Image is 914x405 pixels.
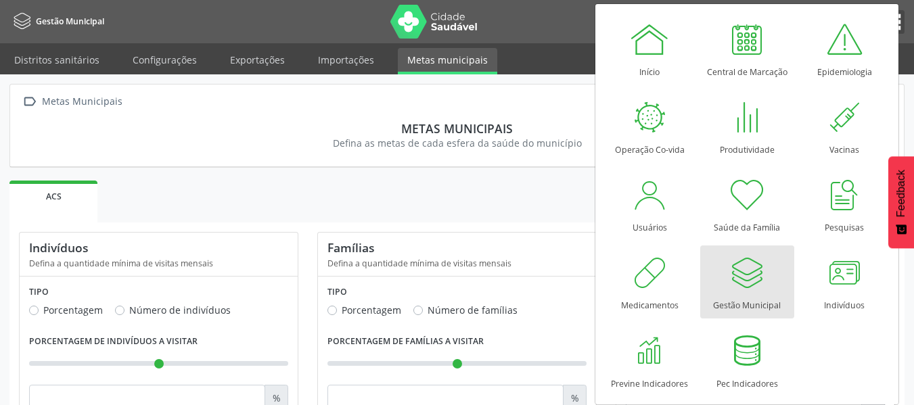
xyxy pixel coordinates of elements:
[309,48,384,72] a: Importações
[327,331,484,352] label: Porcentagem de famílias a visitar
[398,48,497,74] a: Metas municipais
[20,92,124,112] a:  Metas Municipais
[327,240,587,255] div: Famílias
[46,191,62,202] span: ACS
[798,245,892,318] a: Indivíduos
[895,170,907,217] span: Feedback
[700,324,794,396] a: Pec Indicadores
[29,136,885,150] div: Defina as metas de cada esfera da saúde do município
[36,16,104,27] span: Gestão Municipal
[798,90,892,162] a: Vacinas
[29,258,288,269] p: Defina a quantidade mínima de visitas mensais
[603,245,697,318] a: Medicamentos
[123,48,206,72] a: Configurações
[29,286,288,303] legend: Tipo
[20,92,39,112] i: 
[700,90,794,162] a: Produtividade
[603,12,697,85] a: Início
[43,303,103,317] label: Porcentagem
[29,240,288,255] div: Indivíduos
[342,303,401,317] label: Porcentagem
[603,90,697,162] a: Operação Co-vida
[798,12,892,85] a: Epidemiologia
[221,48,294,72] a: Exportações
[798,168,892,240] a: Pesquisas
[39,92,124,112] div: Metas Municipais
[327,286,587,303] legend: Tipo
[603,168,697,240] a: Usuários
[5,48,109,72] a: Distritos sanitários
[327,258,587,269] p: Defina a quantidade mínima de visitas mensais
[129,303,231,317] label: Número de indivíduos
[29,331,198,352] label: Porcentagem de indivíduos a visitar
[603,324,697,396] a: Previne Indicadores
[888,156,914,248] button: Feedback - Mostrar pesquisa
[29,121,885,136] div: Metas municipais
[9,10,104,32] a: Gestão Municipal
[700,168,794,240] a: Saúde da Família
[700,12,794,85] a: Central de Marcação
[700,245,794,318] a: Gestão Municipal
[428,303,518,317] label: Número de famílias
